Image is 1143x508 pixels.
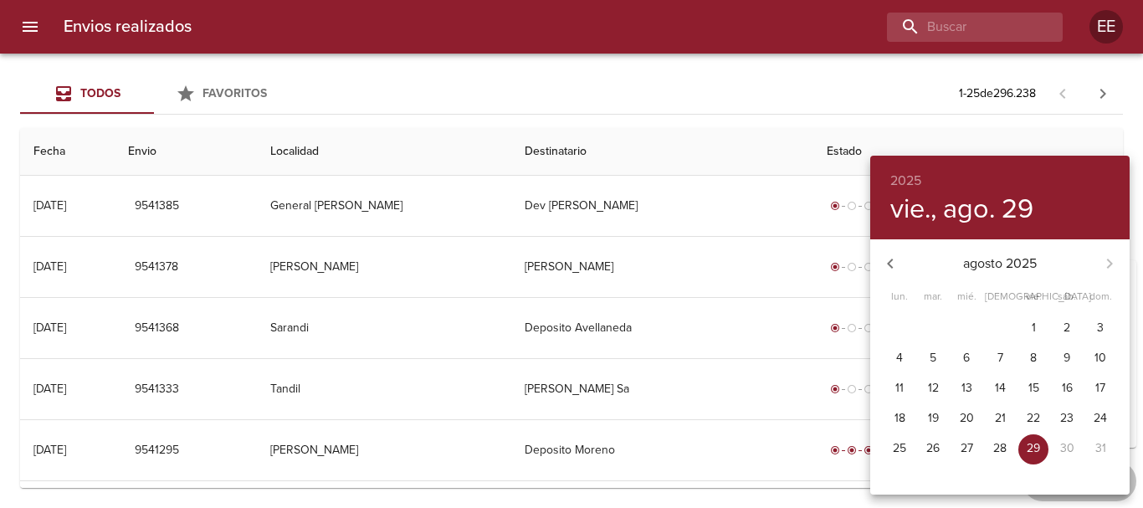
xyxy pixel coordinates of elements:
[1032,320,1036,336] p: 1
[918,434,948,464] button: 26
[1095,380,1105,397] p: 17
[1085,404,1115,434] button: 24
[1052,404,1082,434] button: 23
[896,350,903,367] p: 4
[985,374,1015,404] button: 14
[928,380,939,397] p: 12
[890,192,1033,226] button: vie., ago. 29
[884,404,915,434] button: 18
[951,289,982,305] span: mié.
[918,344,948,374] button: 5
[926,440,940,457] p: 26
[1064,350,1070,367] p: 9
[993,440,1007,457] p: 28
[918,374,948,404] button: 12
[1085,314,1115,344] button: 3
[1027,410,1040,427] p: 22
[1052,374,1082,404] button: 16
[1052,314,1082,344] button: 2
[951,374,982,404] button: 13
[951,404,982,434] button: 20
[1062,380,1073,397] p: 16
[1018,289,1048,305] span: vie.
[997,350,1003,367] p: 7
[1094,410,1107,427] p: 24
[1018,374,1048,404] button: 15
[884,289,915,305] span: lun.
[1094,350,1106,367] p: 10
[995,410,1006,427] p: 21
[1018,314,1048,344] button: 1
[961,380,972,397] p: 13
[1018,344,1048,374] button: 8
[1060,410,1074,427] p: 23
[884,434,915,464] button: 25
[951,434,982,464] button: 27
[1018,434,1048,464] button: 29
[951,344,982,374] button: 6
[893,440,906,457] p: 25
[1018,404,1048,434] button: 22
[963,350,970,367] p: 6
[1028,380,1039,397] p: 15
[961,440,973,457] p: 27
[1085,289,1115,305] span: dom.
[985,434,1015,464] button: 28
[1064,320,1070,336] p: 2
[918,289,948,305] span: mar.
[985,404,1015,434] button: 21
[985,289,1015,305] span: [DEMOGRAPHIC_DATA].
[1052,344,1082,374] button: 9
[1030,350,1037,367] p: 8
[928,410,939,427] p: 19
[1052,289,1082,305] span: sáb.
[930,350,936,367] p: 5
[918,404,948,434] button: 19
[910,254,1089,274] p: agosto 2025
[960,410,974,427] p: 20
[890,169,921,192] button: 2025
[1085,344,1115,374] button: 10
[1097,320,1104,336] p: 3
[884,344,915,374] button: 4
[995,380,1006,397] p: 14
[894,410,905,427] p: 18
[985,344,1015,374] button: 7
[884,374,915,404] button: 11
[1085,374,1115,404] button: 17
[1027,440,1040,457] p: 29
[895,380,904,397] p: 11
